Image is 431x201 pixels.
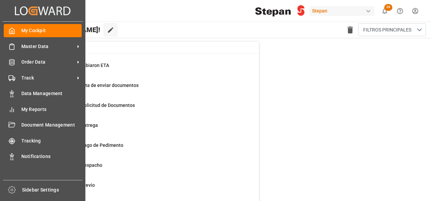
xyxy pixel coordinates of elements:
button: show 39 new notifications [377,3,392,19]
span: My Cockpit [21,27,82,34]
a: 10Ordenes para Solicitud de DocumentosPurchase Orders [34,102,250,116]
a: 10Embarques cambiaron ETAContainer Schema [34,62,250,76]
a: Data Management [4,87,82,100]
img: Stepan_Company_logo.svg.png_1713531530.png [255,5,305,17]
span: Ordenes que falta de enviar documentos [51,83,139,88]
span: FILTROS PRINCIPALES [363,26,411,33]
span: Sidebar Settings [22,186,83,194]
div: Stepan [309,6,374,16]
span: 39 [384,4,392,11]
a: My Reports [4,103,82,116]
a: 734Pendiente de PrevioFinal Delivery [34,182,250,196]
a: Document Management [4,118,82,132]
a: 89Pendiente de entregaFinal Delivery [34,122,250,136]
span: Data Management [21,90,82,97]
span: Ordenes para Solicitud de Documentos [51,103,135,108]
a: Notifications [4,150,82,163]
a: 1Pendiente de Pago de PedimentoFinal Delivery [34,142,250,156]
span: Master Data [21,43,75,50]
span: Tracking [21,137,82,144]
span: Pendiente de Pago de Pedimento [51,142,123,148]
button: open menu [358,23,426,36]
a: Tracking [4,134,82,147]
a: 14Ordenes que falta de enviar documentosContainer Schema [34,82,250,96]
button: Help Center [392,3,408,19]
span: Order Data [21,59,75,66]
a: 2Pendiente de DespachoFinal Delivery [34,162,250,176]
a: My Cockpit [4,24,82,37]
button: Stepan [309,4,377,17]
span: Track [21,74,75,82]
span: Document Management [21,121,82,129]
span: My Reports [21,106,82,113]
span: Notifications [21,153,82,160]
